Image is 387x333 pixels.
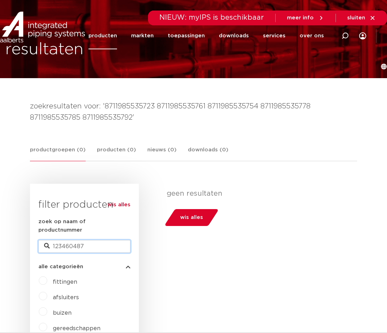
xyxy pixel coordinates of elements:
[88,22,117,49] a: producten
[263,22,285,49] a: services
[107,201,130,209] a: wis alles
[30,146,86,161] a: productgroepen (0)
[287,15,324,21] a: meer info
[347,15,376,21] a: sluiten
[97,146,136,161] a: producten (0)
[287,15,314,20] span: meer info
[53,310,72,316] a: buizen
[159,14,264,21] span: NIEUW: myIPS is beschikbaar
[300,22,324,49] a: over ons
[188,146,228,161] a: downloads (0)
[30,101,357,123] h4: zoekresultaten voor: '8711985535723 8711985535761 8711985535754 8711985535778 8711985535785 87119...
[131,22,154,49] a: markten
[38,264,83,269] span: alle categorieën
[347,15,365,20] span: sluiten
[168,22,205,49] a: toepassingen
[53,295,79,300] a: afsluiters
[53,279,77,285] a: fittingen
[147,146,177,161] a: nieuws (0)
[180,212,203,223] span: wis alles
[359,28,366,44] div: my IPS
[38,264,130,269] button: alle categorieën
[167,189,352,198] p: geen resultaten
[38,198,130,212] h3: filter producten
[219,22,249,49] a: downloads
[38,218,130,234] label: zoek op naam of productnummer
[38,240,130,253] input: zoeken
[88,22,324,49] nav: Menu
[53,326,100,331] a: gereedschappen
